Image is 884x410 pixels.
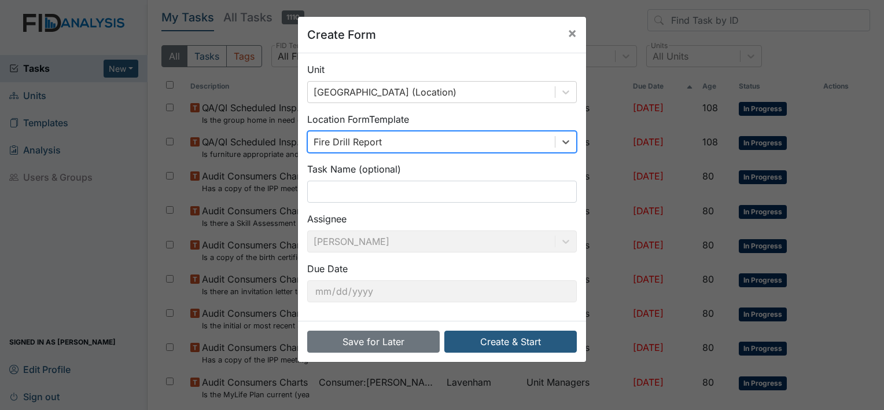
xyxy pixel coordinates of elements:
[307,212,347,226] label: Assignee
[307,331,440,353] button: Save for Later
[568,24,577,41] span: ×
[307,262,348,276] label: Due Date
[314,135,382,149] div: Fire Drill Report
[314,85,456,99] div: [GEOGRAPHIC_DATA] (Location)
[307,112,409,126] label: Location Form Template
[307,63,325,76] label: Unit
[307,162,401,176] label: Task Name (optional)
[444,331,577,353] button: Create & Start
[307,26,376,43] h5: Create Form
[558,17,586,49] button: Close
